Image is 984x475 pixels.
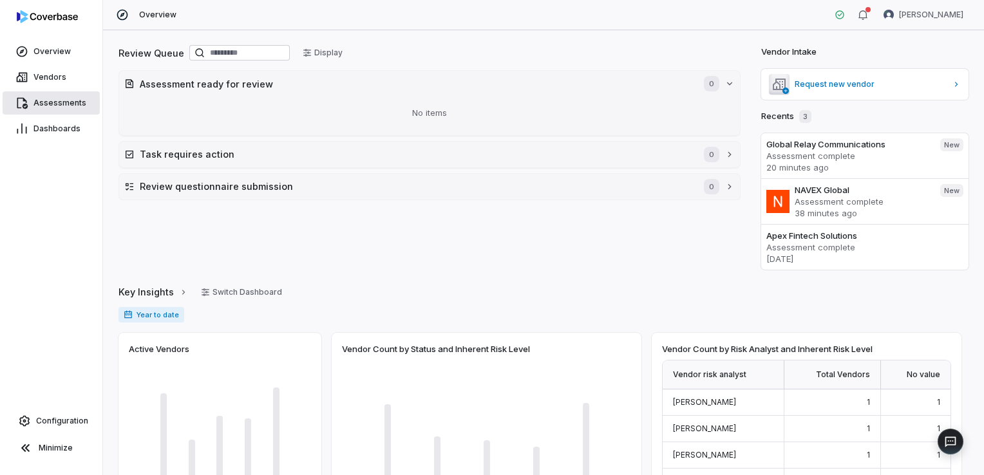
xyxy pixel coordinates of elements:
span: New [940,184,963,197]
button: Minimize [5,435,97,461]
span: Minimize [39,443,73,453]
h3: Apex Fintech Solutions [766,230,963,241]
span: Request new vendor [795,79,947,89]
img: logo-D7KZi-bG.svg [17,10,78,23]
span: Assessments [33,98,86,108]
span: 1 [867,424,870,433]
div: No items [124,97,735,130]
a: Key Insights [118,279,188,306]
button: Task requires action0 [119,142,740,167]
span: Vendor Count by Status and Inherent Risk Level [342,343,530,355]
a: Apex Fintech SolutionsAssessment complete[DATE] [761,224,969,270]
button: Isaac Mousel avatar[PERSON_NAME] [876,5,971,24]
a: Vendors [3,66,100,89]
span: 1 [937,397,940,407]
a: Request new vendor [761,69,969,100]
p: Assessment complete [766,241,963,253]
span: Year to date [118,307,184,322]
p: 38 minutes ago [795,207,930,219]
button: Key Insights [115,279,192,306]
div: Total Vendors [784,360,881,389]
a: Overview [3,40,100,63]
p: Assessment complete [795,196,930,207]
h3: NAVEX Global [795,184,930,196]
span: [PERSON_NAME] [673,424,736,433]
span: 1 [937,450,940,460]
span: 0 [704,76,719,91]
span: Vendors [33,72,66,82]
span: [PERSON_NAME] [673,397,736,407]
span: Configuration [36,416,88,426]
span: 1 [867,397,870,407]
a: Global Relay CommunicationsAssessment complete20 minutes agoNew [761,133,969,178]
a: NAVEX GlobalAssessment complete38 minutes agoNew [761,178,969,224]
span: 1 [937,424,940,433]
p: Assessment complete [766,150,930,162]
button: Assessment ready for review0 [119,71,740,97]
h2: Vendor Intake [761,46,817,59]
button: Display [295,43,350,62]
p: 20 minutes ago [766,162,930,173]
button: Review questionnaire submission0 [119,174,740,200]
span: 3 [799,110,811,123]
img: Isaac Mousel avatar [884,10,894,20]
div: No value [881,360,951,389]
div: Vendor risk analyst [663,360,784,389]
a: Assessments [3,91,100,115]
a: Dashboards [3,117,100,140]
span: Dashboards [33,124,80,134]
h2: Recents [761,110,811,123]
span: Overview [139,10,176,20]
svg: Date range for report [124,310,133,319]
h2: Review questionnaire submission [140,180,691,193]
h2: Review Queue [118,46,184,60]
button: Switch Dashboard [193,283,290,302]
h2: Assessment ready for review [140,77,691,91]
span: New [940,138,963,151]
p: [DATE] [766,253,963,265]
a: Configuration [5,409,97,433]
span: Vendor Count by Risk Analyst and Inherent Risk Level [662,343,873,355]
h2: Task requires action [140,147,691,161]
h3: Global Relay Communications [766,138,930,150]
span: [PERSON_NAME] [899,10,963,20]
span: Active Vendors [129,343,189,355]
span: Overview [33,46,71,57]
span: [PERSON_NAME] [673,450,736,460]
span: 1 [867,450,870,460]
span: 0 [704,179,719,194]
span: 0 [704,147,719,162]
span: Key Insights [118,285,174,299]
